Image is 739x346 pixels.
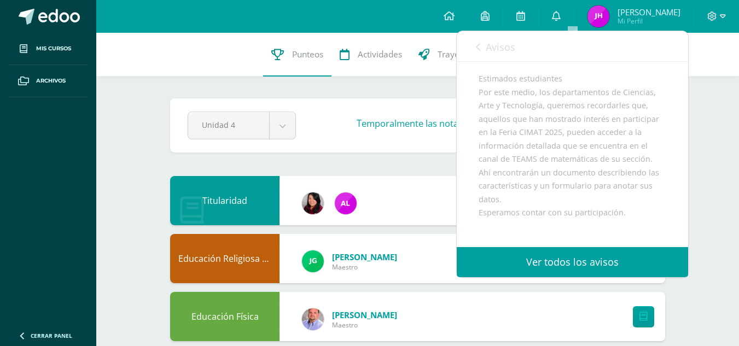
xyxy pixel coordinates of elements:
span: Mi Perfil [618,16,680,26]
div: Educación Religiosa Escolar [170,234,280,283]
div: Titularidad [170,176,280,225]
a: Punteos [263,33,331,77]
span: Actividades [358,49,402,60]
span: Maestro [332,320,397,330]
a: Mis cursos [9,33,88,65]
img: 3da61d9b1d2c0c7b8f7e89c78bbce001.png [302,250,324,272]
a: Unidad 4 [188,112,295,139]
span: Maestro [332,262,397,272]
span: Trayectoria [438,49,481,60]
img: 775a36a8e1830c9c46756a1d4adc11d7.png [335,192,357,214]
div: Educación Física [170,292,280,341]
a: Archivos [9,65,88,97]
span: [PERSON_NAME] [332,309,397,320]
a: Actividades [331,33,410,77]
span: Cerrar panel [31,332,72,339]
img: 374004a528457e5f7e22f410c4f3e63e.png [302,192,324,214]
a: Ver todos los avisos [457,247,688,277]
span: Archivos [36,77,66,85]
span: Unidad 4 [202,112,255,138]
div: Estimados estudiantes Por este medio, los departamentos de Ciencias, Arte y Tecnología, queremos ... [479,72,666,300]
img: 6c58b5a751619099581147680274b29f.png [302,308,324,330]
span: [PERSON_NAME] [618,7,680,17]
span: Avisos [486,40,515,54]
h3: Temporalmente las notas . [357,118,596,130]
span: Mis cursos [36,44,71,53]
span: [PERSON_NAME] [332,251,397,262]
span: Punteos [292,49,323,60]
img: caf652321fe8b2fce2183688cec40306.png [587,5,609,27]
a: Trayectoria [410,33,490,77]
